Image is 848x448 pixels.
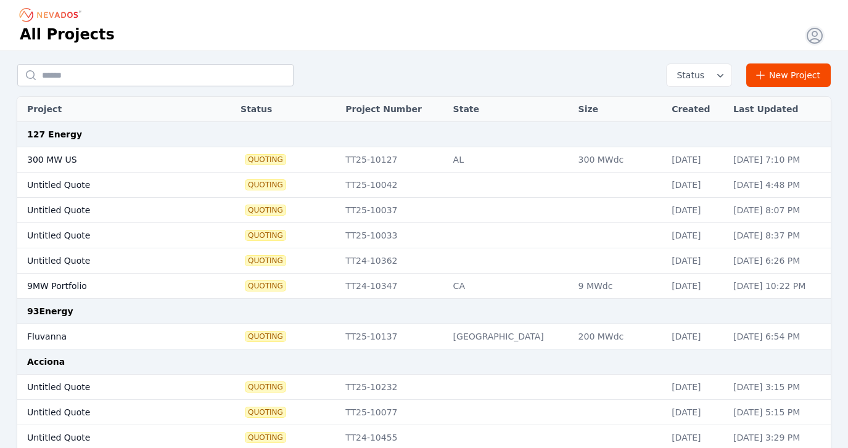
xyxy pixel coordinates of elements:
[665,274,727,299] td: [DATE]
[339,198,447,223] td: TT25-10037
[727,274,831,299] td: [DATE] 10:22 PM
[727,97,831,122] th: Last Updated
[245,256,286,266] span: Quoting
[572,147,666,173] td: 300 MWdc
[727,173,831,198] td: [DATE] 4:48 PM
[17,324,205,349] td: Fluvanna
[17,198,205,223] td: Untitled Quote
[245,332,286,341] span: Quoting
[234,97,339,122] th: Status
[727,223,831,248] td: [DATE] 8:37 PM
[746,63,831,87] a: New Project
[665,97,727,122] th: Created
[727,248,831,274] td: [DATE] 6:26 PM
[339,97,447,122] th: Project Number
[339,375,447,400] td: TT25-10232
[17,349,831,375] td: Acciona
[245,407,286,417] span: Quoting
[17,173,831,198] tr: Untitled QuoteQuotingTT25-10042[DATE][DATE] 4:48 PM
[17,248,831,274] tr: Untitled QuoteQuotingTT24-10362[DATE][DATE] 6:26 PM
[17,173,205,198] td: Untitled Quote
[17,400,831,425] tr: Untitled QuoteQuotingTT25-10077[DATE][DATE] 5:15 PM
[665,198,727,223] td: [DATE]
[447,324,572,349] td: [GEOGRAPHIC_DATA]
[339,274,447,299] td: TT24-10347
[665,173,727,198] td: [DATE]
[17,198,831,223] tr: Untitled QuoteQuotingTT25-10037[DATE][DATE] 8:07 PM
[665,375,727,400] td: [DATE]
[17,375,205,400] td: Untitled Quote
[20,5,85,25] nav: Breadcrumb
[17,248,205,274] td: Untitled Quote
[447,147,572,173] td: AL
[17,375,831,400] tr: Untitled QuoteQuotingTT25-10232[DATE][DATE] 3:15 PM
[339,223,447,248] td: TT25-10033
[245,230,286,240] span: Quoting
[339,147,447,173] td: TT25-10127
[665,147,727,173] td: [DATE]
[245,205,286,215] span: Quoting
[665,400,727,425] td: [DATE]
[572,97,666,122] th: Size
[339,324,447,349] td: TT25-10137
[727,324,831,349] td: [DATE] 6:54 PM
[17,274,831,299] tr: 9MW PortfolioQuotingTT24-10347CA9 MWdc[DATE][DATE] 10:22 PM
[17,274,205,299] td: 9MW Portfolio
[727,147,831,173] td: [DATE] 7:10 PM
[245,155,286,165] span: Quoting
[20,25,115,44] h1: All Projects
[245,281,286,291] span: Quoting
[17,147,831,173] tr: 300 MW USQuotingTT25-10127AL300 MWdc[DATE][DATE] 7:10 PM
[17,223,205,248] td: Untitled Quote
[727,198,831,223] td: [DATE] 8:07 PM
[245,382,286,392] span: Quoting
[572,324,666,349] td: 200 MWdc
[17,122,831,147] td: 127 Energy
[339,400,447,425] td: TT25-10077
[339,173,447,198] td: TT25-10042
[447,97,572,122] th: State
[245,180,286,190] span: Quoting
[17,147,205,173] td: 300 MW US
[17,400,205,425] td: Untitled Quote
[665,248,727,274] td: [DATE]
[339,248,447,274] td: TT24-10362
[667,64,731,86] button: Status
[17,223,831,248] tr: Untitled QuoteQuotingTT25-10033[DATE][DATE] 8:37 PM
[17,97,205,122] th: Project
[665,223,727,248] td: [DATE]
[572,274,666,299] td: 9 MWdc
[447,274,572,299] td: CA
[245,433,286,442] span: Quoting
[727,400,831,425] td: [DATE] 5:15 PM
[17,299,831,324] td: 93Energy
[672,69,704,81] span: Status
[17,324,831,349] tr: FluvannaQuotingTT25-10137[GEOGRAPHIC_DATA]200 MWdc[DATE][DATE] 6:54 PM
[727,375,831,400] td: [DATE] 3:15 PM
[665,324,727,349] td: [DATE]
